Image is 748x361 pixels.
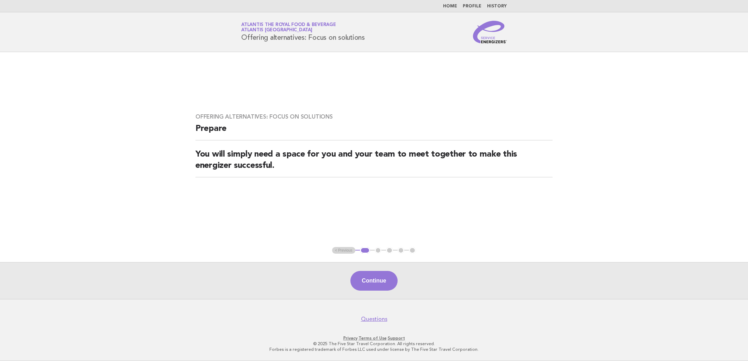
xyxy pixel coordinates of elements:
a: History [487,4,507,8]
p: © 2025 The Five Star Travel Corporation. All rights reserved. [158,341,590,347]
img: Service Energizers [473,21,507,43]
h1: Offering alternatives: Focus on solutions [241,23,365,41]
a: Profile [463,4,481,8]
p: · · [158,335,590,341]
a: Privacy [343,336,357,341]
button: Continue [350,271,397,291]
a: Atlantis the Royal Food & BeverageAtlantis [GEOGRAPHIC_DATA] [241,23,336,32]
a: Support [388,336,405,341]
a: Questions [361,316,387,323]
a: Home [443,4,457,8]
h3: Offering alternatives: Focus on solutions [195,113,553,120]
span: Atlantis [GEOGRAPHIC_DATA] [241,28,312,33]
h2: You will simply need a space for you and your team to meet together to make this energizer succes... [195,149,553,177]
p: Forbes is a registered trademark of Forbes LLC used under license by The Five Star Travel Corpora... [158,347,590,352]
h2: Prepare [195,123,553,140]
a: Terms of Use [359,336,387,341]
button: 1 [360,247,370,254]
